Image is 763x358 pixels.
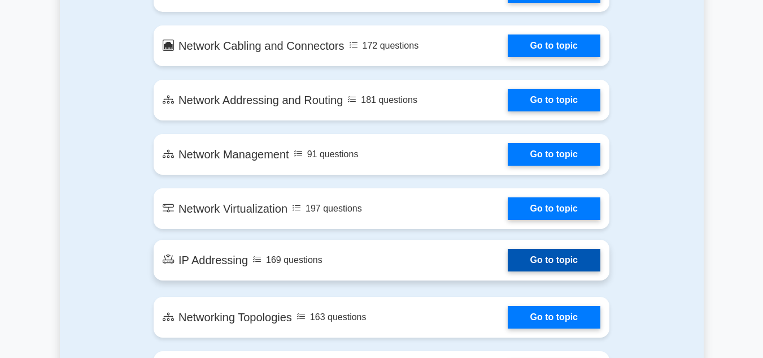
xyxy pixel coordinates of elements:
[508,143,600,166] a: Go to topic
[508,249,600,271] a: Go to topic
[508,34,600,57] a: Go to topic
[508,89,600,111] a: Go to topic
[508,306,600,329] a: Go to topic
[508,197,600,220] a: Go to topic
